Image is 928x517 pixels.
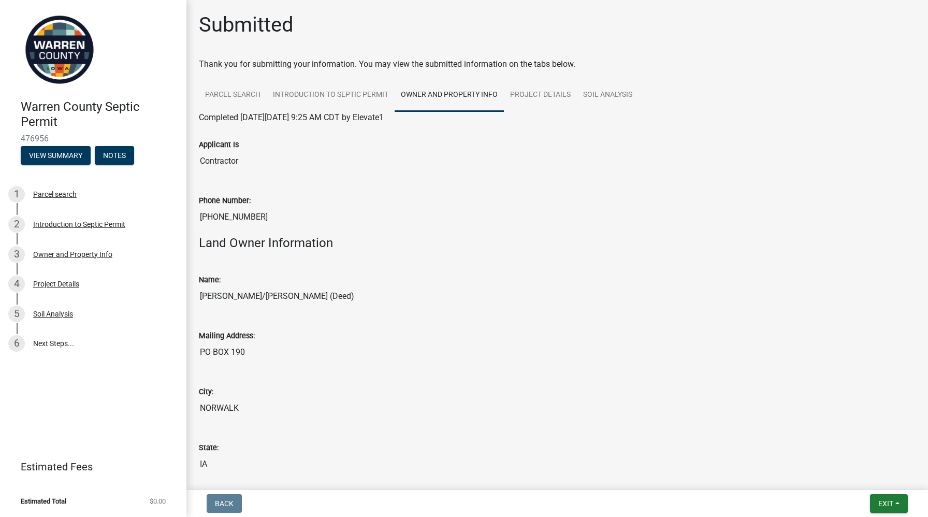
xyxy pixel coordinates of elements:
[33,310,73,318] div: Soil Analysis
[33,191,77,198] div: Parcel search
[8,216,25,233] div: 2
[33,251,112,258] div: Owner and Property Info
[33,280,79,288] div: Project Details
[199,277,221,284] label: Name:
[577,79,639,112] a: Soil Analysis
[199,112,384,122] span: Completed [DATE][DATE] 9:25 AM CDT by Elevate1
[199,141,239,149] label: Applicant Is
[21,99,178,130] h4: Warren County Septic Permit
[199,58,916,70] div: Thank you for submitting your information. You may view the submitted information on the tabs below.
[21,152,91,160] wm-modal-confirm: Summary
[8,456,170,477] a: Estimated Fees
[95,146,134,165] button: Notes
[207,494,242,513] button: Back
[21,134,166,143] span: 476956
[21,498,66,505] span: Estimated Total
[199,333,255,340] label: Mailing Address:
[199,197,251,205] label: Phone Number:
[95,152,134,160] wm-modal-confirm: Notes
[267,79,395,112] a: Introduction to Septic Permit
[150,498,166,505] span: $0.00
[504,79,577,112] a: Project Details
[215,499,234,508] span: Back
[199,12,294,37] h1: Submitted
[8,186,25,203] div: 1
[8,335,25,352] div: 6
[395,79,504,112] a: Owner and Property Info
[8,276,25,292] div: 4
[199,389,213,396] label: City:
[199,236,916,251] h4: Land Owner Information
[878,499,893,508] span: Exit
[8,306,25,322] div: 5
[199,79,267,112] a: Parcel search
[21,11,98,89] img: Warren County, Iowa
[199,444,219,452] label: State:
[21,146,91,165] button: View Summary
[870,494,908,513] button: Exit
[33,221,125,228] div: Introduction to Septic Permit
[8,246,25,263] div: 3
